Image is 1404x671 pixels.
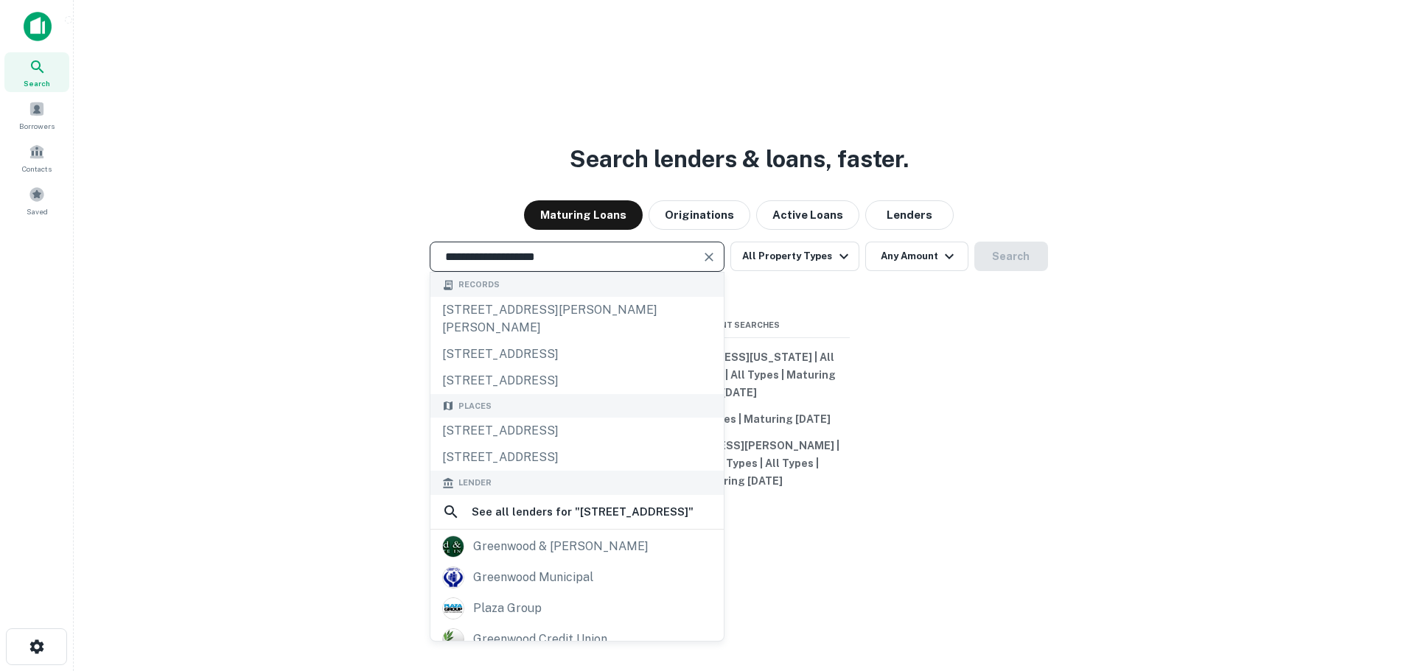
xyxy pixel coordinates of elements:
[730,242,859,271] button: All Property Types
[443,536,464,557] img: picture
[629,319,850,331] span: Recent Searches
[649,200,750,230] button: Originations
[430,418,724,444] div: [STREET_ADDRESS]
[430,297,724,341] div: [STREET_ADDRESS][PERSON_NAME][PERSON_NAME]
[430,368,724,394] div: [STREET_ADDRESS]
[430,562,724,593] a: greenwood municipal
[430,624,724,655] a: greenwood credit union
[524,200,643,230] button: Maturing Loans
[27,205,48,217] span: Saved
[24,12,52,41] img: capitalize-icon.png
[4,138,69,178] a: Contacts
[473,628,607,650] div: greenwood credit union
[458,278,500,291] span: Records
[756,200,859,230] button: Active Loans
[473,566,593,589] div: greenwood municipal
[570,141,909,177] h3: Search lenders & loans, faster.
[865,242,968,271] button: Any Amount
[430,341,724,368] div: [STREET_ADDRESS]
[473,535,649,558] div: greenwood & [PERSON_NAME]
[458,477,492,489] span: Lender
[443,598,464,619] img: picture
[629,344,850,406] button: [STREET_ADDRESS][US_STATE] | All Property Types | All Types | Maturing [DATE]
[1330,553,1404,624] iframe: Chat Widget
[629,432,850,494] button: [STREET_ADDRESS][PERSON_NAME] | All Property Types | All Types | Maturing [DATE]
[4,180,69,220] a: Saved
[443,567,464,588] img: gm-fcu.org.png
[458,400,492,412] span: Places
[473,597,542,619] div: plaza group
[430,444,724,471] div: [STREET_ADDRESS]
[24,77,50,89] span: Search
[430,593,724,624] a: plaza group
[4,95,69,135] a: Borrowers
[865,200,954,230] button: Lenders
[430,531,724,562] a: greenwood & [PERSON_NAME]
[4,52,69,92] a: Search
[629,406,850,432] button: Office | All Types | Maturing [DATE]
[472,503,694,521] h6: See all lenders for " [STREET_ADDRESS] "
[443,629,464,650] img: picture
[22,163,52,175] span: Contacts
[699,247,719,267] button: Clear
[19,120,55,132] span: Borrowers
